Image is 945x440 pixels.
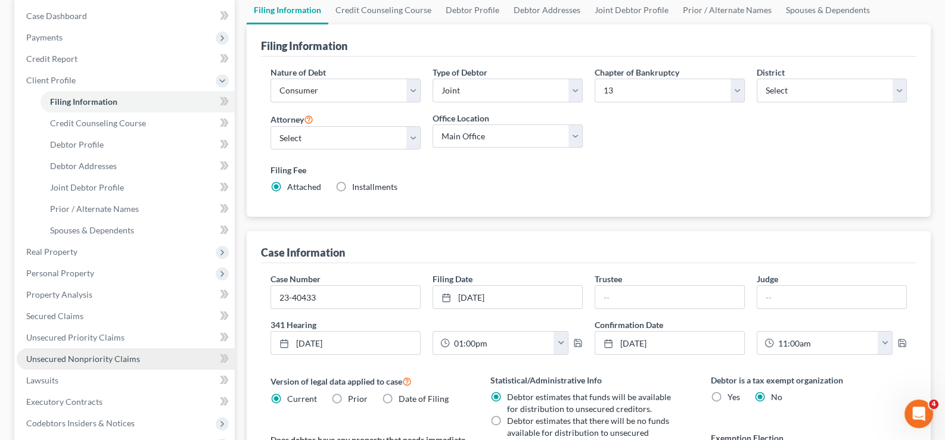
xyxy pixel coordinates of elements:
span: Current [287,394,317,404]
a: Debtor Addresses [41,155,235,177]
span: Case Dashboard [26,11,87,21]
span: Lawsuits [26,375,58,385]
span: Spouses & Dependents [50,225,134,235]
span: Date of Filing [399,394,449,404]
span: Prior [348,394,368,404]
label: Chapter of Bankruptcy [595,66,679,79]
a: Filing Information [41,91,235,113]
a: Executory Contracts [17,391,235,413]
label: Filing Fee [271,164,907,176]
span: 4 [929,400,938,409]
span: Yes [728,392,740,402]
label: Judge [757,273,778,285]
a: Credit Report [17,48,235,70]
span: Credit Counseling Course [50,118,146,128]
input: -- [757,286,906,308]
a: [DATE] [433,286,582,308]
span: Filing Information [50,96,117,107]
label: Type of Debtor [433,66,487,79]
a: [DATE] [595,332,744,354]
span: Credit Report [26,54,77,64]
span: Secured Claims [26,311,83,321]
label: Version of legal data applied to case [271,374,467,388]
label: Filing Date [433,273,473,285]
a: Joint Debtor Profile [41,177,235,198]
span: Executory Contracts [26,397,102,407]
label: Debtor is a tax exempt organization [711,374,907,386]
a: [DATE] [271,332,420,354]
label: Case Number [271,273,321,285]
label: Attorney [271,112,313,126]
span: Property Analysis [26,289,92,299]
span: Personal Property [26,268,94,278]
span: Client Profile [26,75,76,85]
label: Confirmation Date [589,319,913,331]
span: Attached [287,182,321,192]
label: Statistical/Administrative Info [490,374,687,386]
a: Debtor Profile [41,134,235,155]
a: Spouses & Dependents [41,220,235,241]
label: Nature of Debt [271,66,326,79]
span: Prior / Alternate Names [50,204,139,214]
input: -- : -- [450,332,554,354]
a: Unsecured Priority Claims [17,327,235,348]
label: Trustee [595,273,622,285]
input: -- [595,286,744,308]
span: Codebtors Insiders & Notices [26,418,135,428]
a: Prior / Alternate Names [41,198,235,220]
label: 341 Hearing [265,319,589,331]
span: Debtor Profile [50,139,104,149]
a: Property Analysis [17,284,235,305]
a: Lawsuits [17,370,235,391]
span: Debtor Addresses [50,161,117,171]
span: Unsecured Nonpriority Claims [26,354,140,364]
label: Office Location [433,112,489,124]
span: No [771,392,782,402]
a: Unsecured Nonpriority Claims [17,348,235,370]
span: Payments [26,32,63,42]
span: Joint Debtor Profile [50,182,124,192]
span: Debtor estimates that funds will be available for distribution to unsecured creditors. [507,392,671,414]
a: Credit Counseling Course [41,113,235,134]
span: Installments [352,182,397,192]
a: Case Dashboard [17,5,235,27]
div: Case Information [261,245,345,260]
iframe: Intercom live chat [904,400,933,428]
div: Filing Information [261,39,347,53]
input: Enter case number... [271,286,420,308]
span: Unsecured Priority Claims [26,332,125,342]
a: Secured Claims [17,305,235,327]
input: -- : -- [774,332,878,354]
label: District [757,66,785,79]
span: Real Property [26,246,77,257]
